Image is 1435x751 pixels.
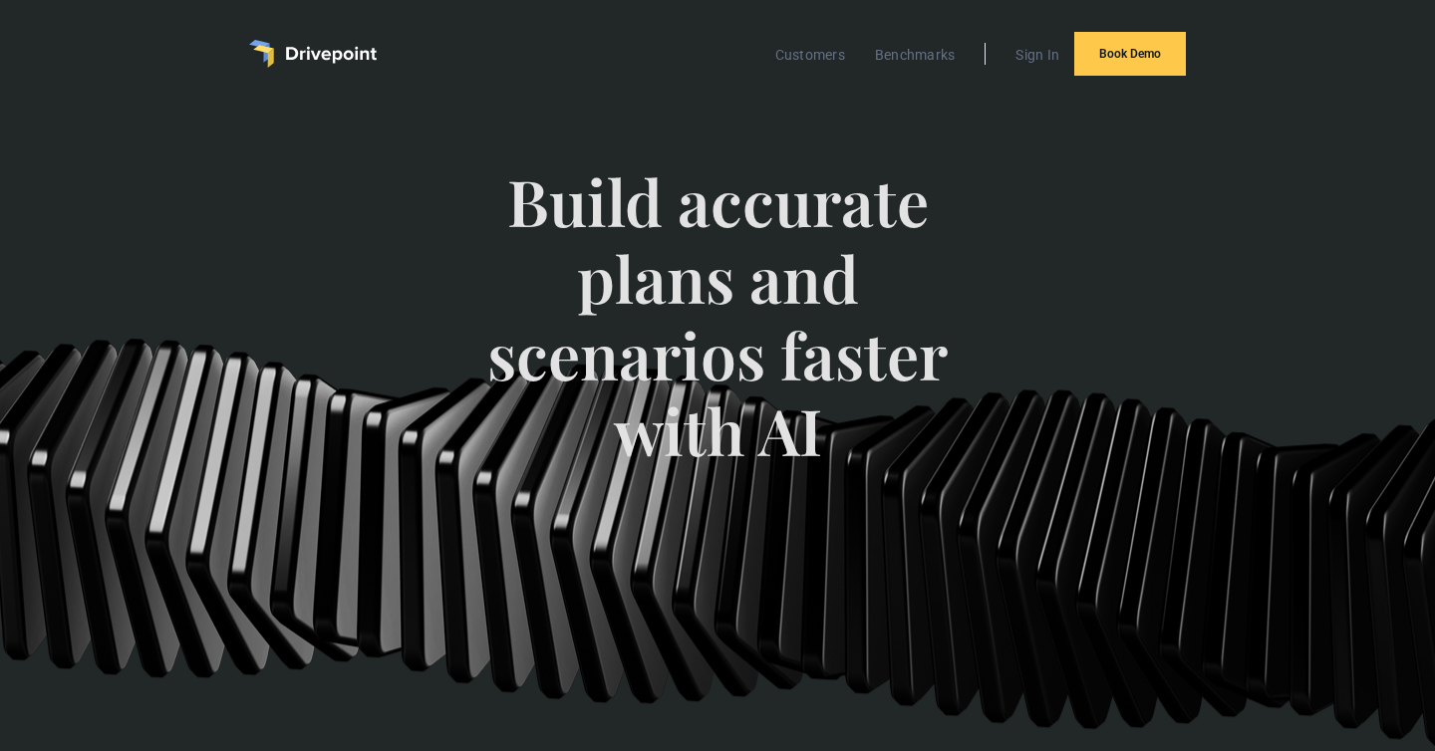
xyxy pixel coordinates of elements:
[765,42,855,68] a: Customers
[473,163,962,509] span: Build accurate plans and scenarios faster with AI
[249,40,377,68] a: home
[865,42,966,68] a: Benchmarks
[1005,42,1069,68] a: Sign In
[1074,32,1186,76] a: Book Demo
